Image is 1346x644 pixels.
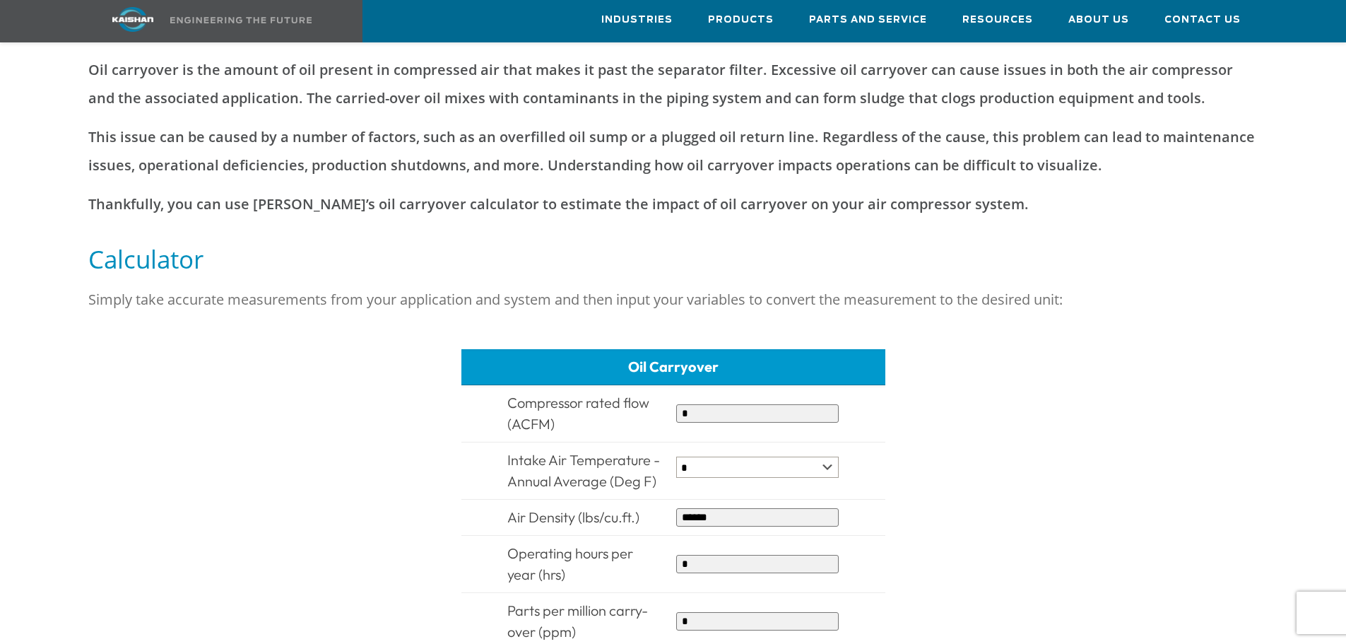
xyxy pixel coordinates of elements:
[507,602,648,640] span: Parts per million carry-over (ppm)
[962,12,1033,28] span: Resources
[88,123,1258,180] p: This issue can be caused by a number of factors, such as an overfilled oil sump or a plugged oil ...
[88,286,1258,314] p: Simply take accurate measurements from your application and system and then input your variables ...
[170,17,312,23] img: Engineering the future
[507,451,660,490] span: Intake Air Temperature - Annual Average (Deg F)
[708,12,774,28] span: Products
[88,56,1258,112] p: Oil carryover is the amount of oil present in compressed air that makes it past the separator fil...
[1164,12,1241,28] span: Contact Us
[507,394,649,433] span: Compressor rated flow (ACFM)
[1068,1,1129,39] a: About Us
[507,508,639,526] span: Air Density (lbs/cu.ft.)
[88,243,1258,275] h5: Calculator
[962,1,1033,39] a: Resources
[809,1,927,39] a: Parts and Service
[80,7,186,32] img: kaishan logo
[601,1,673,39] a: Industries
[601,12,673,28] span: Industries
[628,358,719,375] span: Oil Carryover
[1068,12,1129,28] span: About Us
[1164,1,1241,39] a: Contact Us
[88,190,1258,218] p: Thankfully, you can use [PERSON_NAME]’s oil carryover calculator to estimate the impact of oil ca...
[708,1,774,39] a: Products
[809,12,927,28] span: Parts and Service
[507,544,633,583] span: Operating hours per year (hrs)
